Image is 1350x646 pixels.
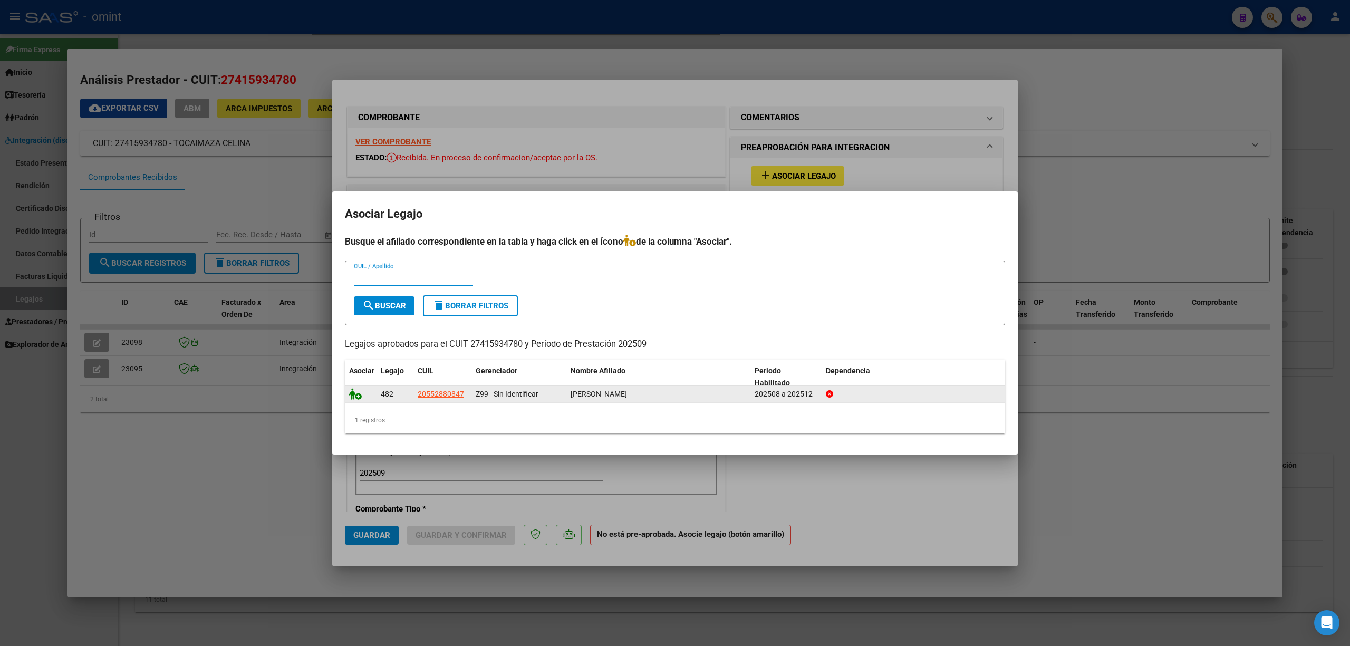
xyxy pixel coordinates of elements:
span: Periodo Habilitado [755,367,790,387]
span: Asociar [349,367,374,375]
div: 1 registros [345,407,1005,433]
span: Gerenciador [476,367,517,375]
span: Nombre Afiliado [571,367,625,375]
p: Legajos aprobados para el CUIT 27415934780 y Período de Prestación 202509 [345,338,1005,351]
datatable-header-cell: Nombre Afiliado [566,360,750,394]
datatable-header-cell: Dependencia [822,360,1006,394]
span: Dependencia [826,367,870,375]
div: 202508 a 202512 [755,388,817,400]
mat-icon: search [362,299,375,312]
datatable-header-cell: CUIL [413,360,471,394]
span: Buscar [362,301,406,311]
span: Borrar Filtros [432,301,508,311]
datatable-header-cell: Periodo Habilitado [750,360,822,394]
button: Borrar Filtros [423,295,518,316]
span: 20552880847 [418,390,464,398]
h2: Asociar Legajo [345,204,1005,224]
span: Legajo [381,367,404,375]
span: Z99 - Sin Identificar [476,390,538,398]
datatable-header-cell: Legajo [377,360,413,394]
span: QUEVEDO LUNA BENJAMIN [571,390,627,398]
mat-icon: delete [432,299,445,312]
datatable-header-cell: Asociar [345,360,377,394]
span: 482 [381,390,393,398]
button: Buscar [354,296,414,315]
datatable-header-cell: Gerenciador [471,360,566,394]
div: Open Intercom Messenger [1314,610,1339,635]
h4: Busque el afiliado correspondiente en la tabla y haga click en el ícono de la columna "Asociar". [345,235,1005,248]
span: CUIL [418,367,433,375]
